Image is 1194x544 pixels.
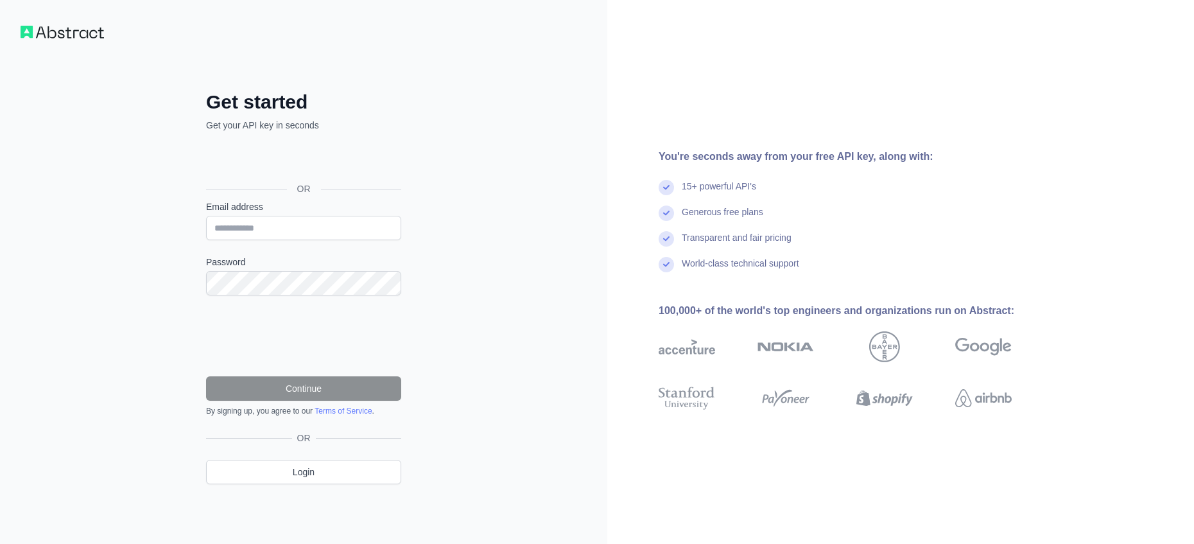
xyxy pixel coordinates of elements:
iframe: Bouton "Se connecter avec Google" [200,146,405,174]
label: Password [206,256,401,268]
span: OR [292,432,316,444]
img: stanford university [659,384,715,412]
p: Get your API key in seconds [206,119,401,132]
div: By signing up, you agree to our . [206,406,401,416]
div: 100,000+ of the world's top engineers and organizations run on Abstract: [659,303,1053,319]
img: payoneer [757,384,814,412]
img: Workflow [21,26,104,39]
div: World-class technical support [682,257,799,283]
img: accenture [659,331,715,362]
img: shopify [856,384,913,412]
img: nokia [757,331,814,362]
div: 15+ powerful API's [682,180,756,206]
img: google [955,331,1012,362]
div: You're seconds away from your free API key, along with: [659,149,1053,164]
div: Generous free plans [682,206,763,231]
img: airbnb [955,384,1012,412]
img: check mark [659,180,674,195]
img: check mark [659,257,674,272]
img: check mark [659,206,674,221]
img: bayer [869,331,900,362]
iframe: reCAPTCHA [206,311,401,361]
span: OR [287,182,321,195]
a: Terms of Service [315,407,372,416]
img: check mark [659,231,674,247]
a: Login [206,460,401,484]
button: Continue [206,376,401,401]
div: Transparent and fair pricing [682,231,792,257]
label: Email address [206,200,401,213]
h2: Get started [206,91,401,114]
